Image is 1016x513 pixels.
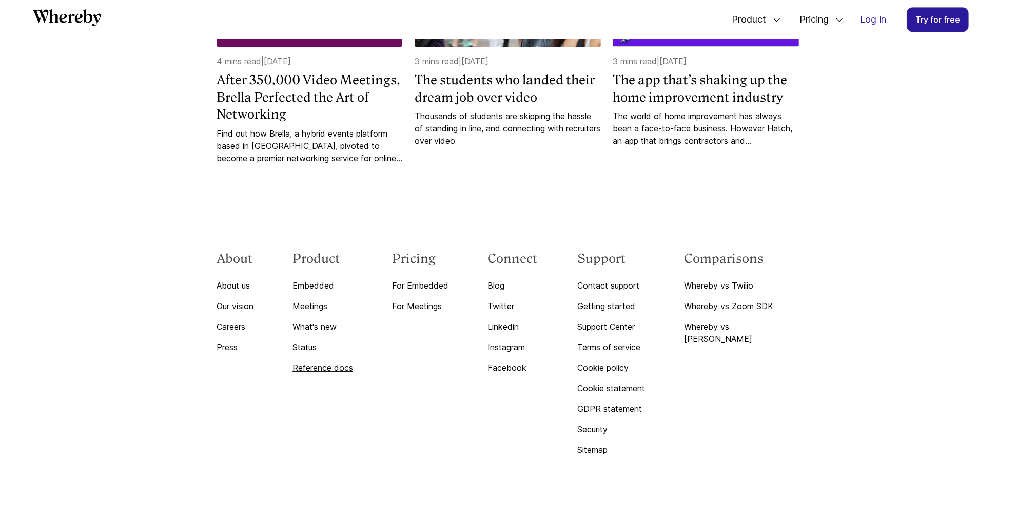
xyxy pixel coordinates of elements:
a: Blog [488,279,538,292]
a: Whereby vs Zoom SDK [684,300,799,312]
a: The students who landed their dream job over video [415,71,600,106]
a: After 350,000 Video Meetings, Brella Perfected the Art of Networking [217,71,402,123]
a: Getting started [577,300,645,312]
h3: Connect [488,251,538,267]
a: Embedded [292,279,353,292]
h3: Support [577,251,645,267]
a: Twitter [488,300,538,312]
a: Status [292,341,353,353]
span: Product [721,3,769,36]
a: Linkedin [488,320,538,333]
a: The world of home improvement has always been a face-to-face business. However Hatch, an app that... [613,110,799,147]
p: 3 mins read | [DATE] [415,55,600,67]
a: Meetings [292,300,353,312]
a: For Meetings [392,300,448,312]
h3: Comparisons [684,251,799,267]
a: About us [217,279,253,292]
a: Security [577,423,645,435]
a: Try for free [907,7,969,32]
h3: Product [292,251,353,267]
a: Press [217,341,253,353]
a: Whereby vs [PERSON_NAME] [684,320,799,345]
a: Terms of service [577,341,645,353]
a: Our vision [217,300,253,312]
a: Whereby [33,9,101,30]
span: Pricing [789,3,831,36]
a: Instagram [488,341,538,353]
a: Cookie policy [577,362,645,374]
a: Careers [217,320,253,333]
svg: Whereby [33,9,101,26]
a: Reference docs [292,362,353,374]
h3: Pricing [392,251,448,267]
h3: About [217,251,253,267]
a: Find out how Brella, a hybrid events platform based in [GEOGRAPHIC_DATA], pivoted to become a pre... [217,127,402,164]
p: 3 mins read | [DATE] [613,55,799,67]
a: Support Center [577,320,645,333]
a: The app that’s shaking up the home improvement industry [613,71,799,106]
a: Contact support [577,279,645,292]
a: Cookie statement [577,382,645,394]
p: 4 mins read | [DATE] [217,55,402,67]
a: GDPR statement [577,403,645,415]
a: What's new [292,320,353,333]
a: Log in [852,8,894,31]
a: Thousands of students are skipping the hassle of standing in line, and connecting with recruiters... [415,110,600,147]
a: Facebook [488,362,538,374]
a: Sitemap [577,444,645,456]
a: For Embedded [392,279,448,292]
a: Whereby vs Twilio [684,279,799,292]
